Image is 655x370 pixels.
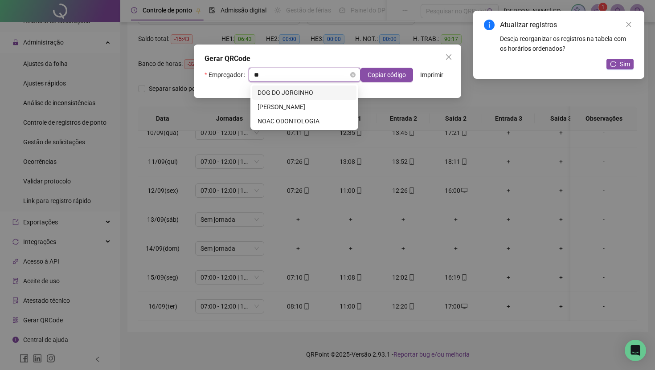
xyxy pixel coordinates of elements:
[252,100,356,114] div: GIOVANNA HARPIA
[413,68,450,82] button: Imprimir
[258,102,351,112] div: [PERSON_NAME]
[258,116,351,126] div: NOAC ODONTOLOGIA
[442,50,456,64] button: Close
[350,72,356,77] span: close-circle
[205,68,249,82] label: Empregador
[626,21,632,28] span: close
[625,340,646,361] div: Open Intercom Messenger
[258,88,351,98] div: DOG DO JORGINHO
[445,53,452,61] span: close
[360,68,413,82] button: Copiar código
[484,20,495,30] span: info-circle
[420,70,443,80] span: Imprimir
[500,34,634,53] div: Deseja reorganizar os registros na tabela com os horários ordenados?
[500,20,634,30] div: Atualizar registros
[205,53,450,64] div: Gerar QRCode
[252,114,356,128] div: NOAC ODONTOLOGIA
[368,70,406,80] span: Copiar código
[610,61,616,67] span: reload
[624,20,634,29] a: Close
[620,59,630,69] span: Sim
[606,59,634,69] button: Sim
[252,85,356,100] div: DOG DO JORGINHO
